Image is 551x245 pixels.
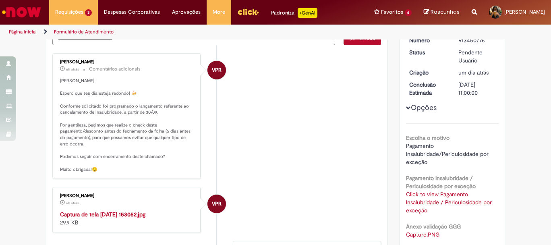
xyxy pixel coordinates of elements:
span: Aprovações [172,8,201,16]
div: 27/08/2025 08:41:58 [458,69,496,77]
span: More [213,8,225,16]
img: ServiceNow [1,4,42,20]
time: 28/08/2025 15:31:52 [66,67,79,72]
span: Rascunhos [431,8,460,16]
div: 29.9 KB [60,210,194,226]
div: R13450776 [458,36,496,44]
p: +GenAi [298,8,317,18]
span: 6h atrás [66,201,79,206]
ul: Trilhas de página [6,25,361,39]
span: [PERSON_NAME] [504,8,545,15]
span: 6h atrás [66,67,79,72]
img: click_logo_yellow_360x200.png [237,6,259,18]
a: Rascunhos [424,8,460,16]
span: Requisições [55,8,83,16]
dt: Conclusão Estimada [403,81,453,97]
span: um dia atrás [458,69,489,76]
a: Captura de tela [DATE] 153052.jpg [60,211,145,218]
span: Enviar [360,35,376,42]
b: Pagamento Insalubridade / Periculosidade por exceção [406,174,476,190]
div: Pendente Usuário [458,48,496,64]
div: Vanessa Paiva Ribeiro [207,61,226,79]
dt: Criação [403,69,453,77]
div: [PERSON_NAME] [60,193,194,198]
span: VPR [212,60,222,80]
dt: Status [403,48,453,56]
span: VPR [212,194,222,214]
time: 27/08/2025 08:41:58 [458,69,489,76]
a: Formulário de Atendimento [54,29,114,35]
span: 3 [85,9,92,16]
small: Comentários adicionais [89,66,141,73]
span: Despesas Corporativas [104,8,160,16]
b: Escolha o motivo [406,134,449,141]
a: Download de Capture.PNG [406,231,439,238]
dt: Número [403,36,453,44]
div: [DATE] 11:00:00 [458,81,496,97]
p: [PERSON_NAME] . Espero que seu dia esteja redondo! 🍻 Conforme solicitado foi programado o lançame... [60,78,194,173]
div: Vanessa Paiva Ribeiro [207,195,226,213]
div: [PERSON_NAME] [60,60,194,64]
span: Pagamento Insalubridade/Periculosidade por exceção [406,142,490,166]
span: 6 [405,9,412,16]
a: Click to view Pagamento Insalubridade / Periculosidade por exceção [406,191,492,214]
time: 28/08/2025 15:31:46 [66,201,79,206]
a: Página inicial [9,29,37,35]
div: Padroniza [271,8,317,18]
span: Favoritos [381,8,403,16]
b: Anexo validação GGG [406,223,461,230]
